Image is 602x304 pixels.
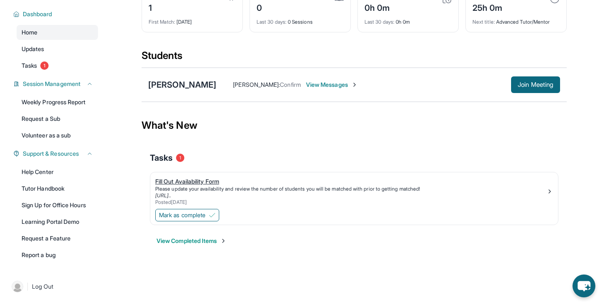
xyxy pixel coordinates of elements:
span: Join Meeting [518,82,553,87]
span: Tasks [150,152,173,164]
img: user-img [12,281,23,292]
a: Home [17,25,98,40]
span: Last 30 days : [257,19,286,25]
span: Home [22,28,37,37]
img: Chevron-Right [351,81,358,88]
div: Please update your availability and review the number of students you will be matched with prior ... [155,186,546,192]
a: Learning Portal Demo [17,214,98,229]
div: 1 [149,0,188,14]
button: chat-button [573,275,595,297]
span: Tasks [22,61,37,70]
div: [DATE] [149,14,236,25]
button: Join Meeting [511,76,560,93]
a: Report a bug [17,248,98,262]
div: 0 [257,0,277,14]
span: Dashboard [23,10,52,18]
div: [PERSON_NAME] [148,79,216,91]
a: Tasks1 [17,58,98,73]
span: | [27,282,29,292]
a: Request a Feature [17,231,98,246]
div: 25h 0m [472,0,522,14]
div: Advanced Tutor/Mentor [472,14,560,25]
span: Last 30 days : [365,19,394,25]
a: Updates [17,42,98,56]
span: Next title : [472,19,495,25]
a: |Log Out [8,277,98,296]
div: 0h 0m [365,0,398,14]
div: What's New [142,107,567,144]
span: Mark as complete [159,211,206,219]
a: Weekly Progress Report [17,95,98,110]
span: [PERSON_NAME] : [233,81,280,88]
span: Updates [22,45,44,53]
a: Sign Up for Office Hours [17,198,98,213]
div: 0 Sessions [257,14,344,25]
a: Request a Sub [17,111,98,126]
a: [URL].. [155,192,171,199]
button: Session Management [20,80,93,88]
span: Session Management [23,80,81,88]
div: Posted [DATE] [155,199,546,206]
span: 1 [40,61,49,70]
button: View Completed Items [157,237,227,245]
div: Fill Out Availability Form [155,177,546,186]
button: Mark as complete [155,209,219,221]
span: Log Out [32,282,54,291]
span: 1 [176,154,184,162]
span: First Match : [149,19,175,25]
a: Tutor Handbook [17,181,98,196]
a: Volunteer as a sub [17,128,98,143]
span: Support & Resources [23,150,79,158]
img: Mark as complete [209,212,215,218]
div: 0h 0m [365,14,452,25]
button: Dashboard [20,10,93,18]
div: Students [142,49,567,67]
button: Support & Resources [20,150,93,158]
a: Fill Out Availability FormPlease update your availability and review the number of students you w... [150,172,558,207]
a: Help Center [17,164,98,179]
span: Confirm [280,81,301,88]
span: View Messages [306,81,358,89]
